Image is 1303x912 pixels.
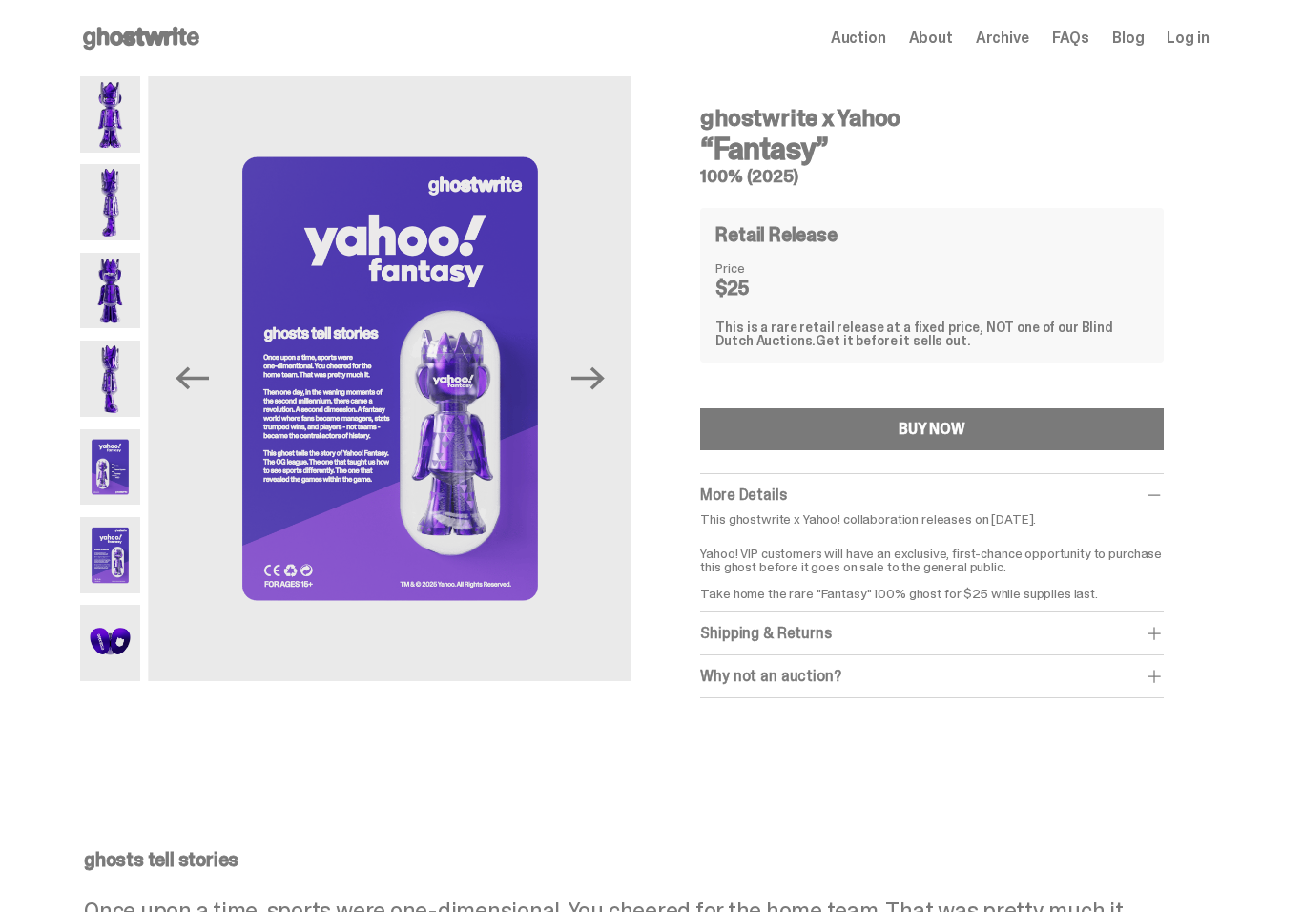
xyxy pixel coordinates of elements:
a: Log in [1167,31,1209,46]
h3: “Fantasy” [700,134,1163,164]
button: Next [567,358,609,400]
p: This ghostwrite x Yahoo! collaboration releases on [DATE]. [700,512,1163,526]
img: Yahoo-HG---6.png [80,517,141,593]
span: Get it before it sells out. [816,332,970,349]
h4: Retail Release [715,225,837,244]
h4: ghostwrite x Yahoo [700,107,1163,130]
img: Yahoo-HG---7.png [80,605,141,681]
img: Yahoo-HG---4.png [80,341,141,417]
button: Previous [171,358,213,400]
img: Yahoo-HG---1.png [80,76,141,153]
p: ghosts tell stories [84,850,1205,869]
p: Yahoo! VIP customers will have an exclusive, first-chance opportunity to purchase this ghost befo... [700,533,1163,600]
a: About [909,31,953,46]
a: FAQs [1052,31,1089,46]
button: BUY NOW [700,408,1163,450]
img: Yahoo-HG---2.png [80,164,141,240]
div: Why not an auction? [700,667,1163,686]
a: Blog [1112,31,1144,46]
div: BUY NOW [899,422,965,437]
div: This is a rare retail release at a fixed price, NOT one of our Blind Dutch Auctions. [715,321,1148,347]
span: More Details [700,485,786,505]
img: Yahoo-HG---5.png [80,429,141,506]
img: Yahoo-HG---6.png [149,76,632,681]
div: Shipping & Returns [700,624,1163,643]
dt: Price [715,261,811,275]
a: Archive [976,31,1029,46]
a: Auction [831,31,886,46]
dd: $25 [715,279,811,298]
h5: 100% (2025) [700,168,1163,185]
img: Yahoo-HG---3.png [80,253,141,329]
